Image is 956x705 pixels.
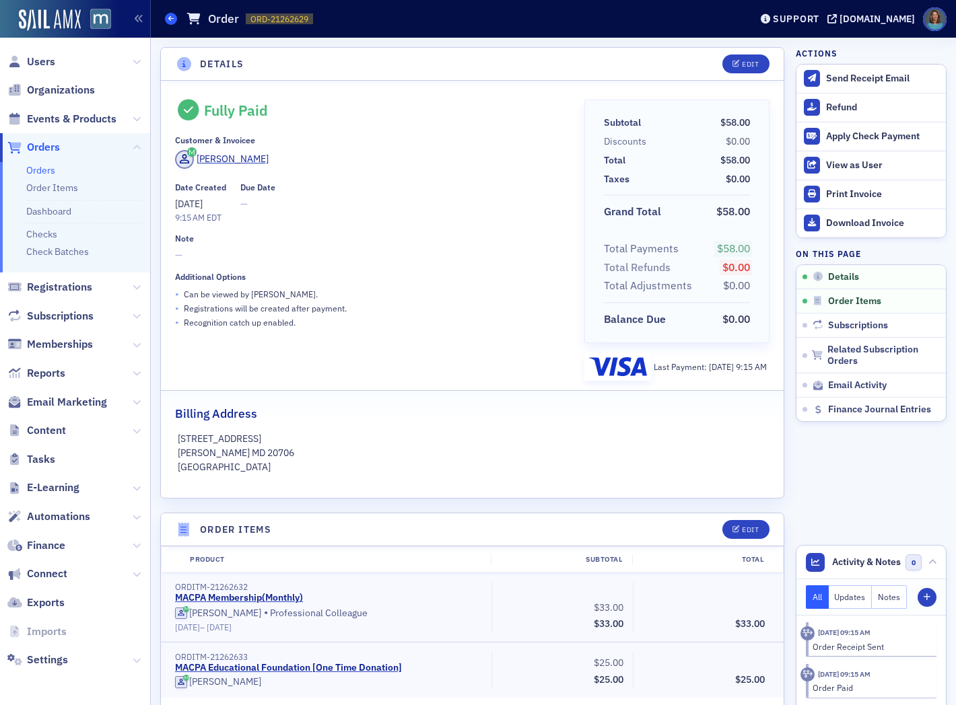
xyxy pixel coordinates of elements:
[19,9,81,31] img: SailAMX
[604,311,666,328] div: Balance Due
[7,395,107,410] a: Email Marketing
[180,554,491,565] div: Product
[175,248,566,262] span: —
[240,197,275,211] span: —
[828,271,859,283] span: Details
[184,302,347,314] p: Registrations will be created after payment.
[27,595,65,610] span: Exports
[26,205,71,217] a: Dashboard
[27,395,107,410] span: Email Marketing
[175,198,203,210] span: [DATE]
[722,260,750,274] span: $0.00
[26,228,57,240] a: Checks
[27,624,67,639] span: Imports
[175,182,226,192] div: Date Created
[178,460,767,474] p: [GEOGRAPHIC_DATA]
[826,131,939,143] div: Apply Check Payment
[205,212,221,223] span: EDT
[716,205,750,218] span: $58.00
[175,233,194,244] div: Note
[175,301,179,316] span: •
[175,582,482,592] div: ORDITM-21262632
[717,242,750,255] span: $58.00
[709,361,736,372] span: [DATE]
[796,180,946,209] a: Print Invoice
[175,622,200,632] span: [DATE]
[726,173,750,185] span: $0.00
[773,13,819,25] div: Support
[175,212,205,223] time: 9:15 AM
[7,140,60,155] a: Orders
[722,54,769,73] button: Edit
[27,309,94,324] span: Subscriptions
[594,618,623,630] span: $33.00
[207,622,232,632] span: [DATE]
[7,595,65,610] a: Exports
[604,135,651,149] span: Discounts
[7,309,94,324] a: Subscriptions
[735,673,765,685] span: $25.00
[827,14,920,24] button: [DOMAIN_NAME]
[796,65,946,93] button: Send Receipt Email
[632,554,774,565] div: Total
[720,116,750,128] span: $58.00
[828,295,881,307] span: Order Items
[872,585,907,609] button: Notes
[828,404,931,416] span: Finance Journal Entries
[813,640,928,653] div: Order Receipt Sent
[726,135,750,147] span: $0.00
[7,452,55,467] a: Tasks
[604,204,666,220] span: Grand Total
[175,622,482,632] div: –
[722,520,769,539] button: Edit
[722,312,750,326] span: $0.00
[604,172,634,186] span: Taxes
[240,182,275,192] div: Due Date
[27,566,67,581] span: Connect
[826,217,939,229] div: Download Invoice
[189,676,261,688] div: [PERSON_NAME]
[7,337,93,352] a: Memberships
[796,122,946,151] button: Apply Check Payment
[604,116,646,130] span: Subtotal
[175,676,261,688] a: [PERSON_NAME]
[826,73,939,85] div: Send Receipt Email
[7,280,92,295] a: Registrations
[604,153,625,168] div: Total
[923,7,947,31] span: Profile
[200,57,244,71] h4: Details
[736,361,767,372] span: 9:15 AM
[7,366,65,381] a: Reports
[7,54,55,69] a: Users
[7,624,67,639] a: Imports
[806,585,829,609] button: All
[829,585,873,609] button: Updates
[27,337,93,352] span: Memberships
[27,366,65,381] span: Reports
[200,523,271,537] h4: Order Items
[27,452,55,467] span: Tasks
[604,241,679,257] div: Total Payments
[175,316,179,330] span: •
[27,423,66,438] span: Content
[27,140,60,155] span: Orders
[27,280,92,295] span: Registrations
[604,153,630,168] span: Total
[184,316,296,328] p: Recognition catch up enabled.
[720,154,750,166] span: $58.00
[818,669,870,679] time: 8/8/2025 09:15 AM
[826,102,939,114] div: Refund
[826,188,939,200] div: Print Invoice
[189,607,261,620] div: [PERSON_NAME]
[604,116,641,130] div: Subtotal
[250,13,308,25] span: ORD-21262629
[27,83,95,98] span: Organizations
[828,379,887,392] span: Email Activity
[7,653,68,667] a: Settings
[491,554,632,565] div: Subtotal
[742,526,759,533] div: Edit
[26,246,89,258] a: Check Batches
[826,159,939,172] div: View as User
[818,628,870,637] time: 8/8/2025 09:15 AM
